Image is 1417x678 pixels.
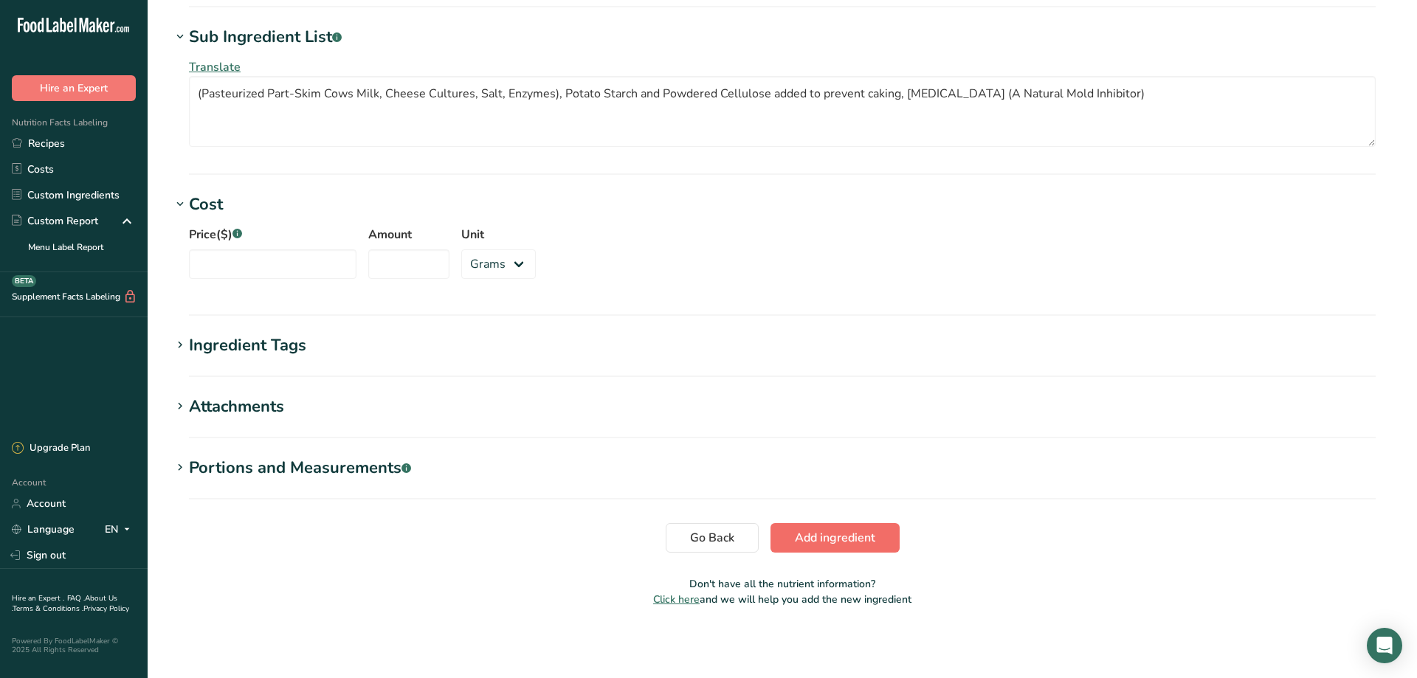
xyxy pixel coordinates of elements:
span: Go Back [690,529,734,547]
span: Translate [189,59,241,75]
div: Custom Report [12,213,98,229]
div: Upgrade Plan [12,441,90,456]
label: Price($) [189,226,356,243]
a: Terms & Conditions . [13,603,83,614]
div: Powered By FoodLabelMaker © 2025 All Rights Reserved [12,637,136,654]
a: FAQ . [67,593,85,603]
div: BETA [12,275,36,287]
label: Unit [461,226,536,243]
div: Portions and Measurements [189,456,411,480]
div: Sub Ingredient List [189,25,342,49]
a: Language [12,516,75,542]
a: Privacy Policy [83,603,129,614]
button: Add ingredient [770,523,900,553]
div: Cost [189,193,223,217]
div: Open Intercom Messenger [1367,628,1402,663]
a: About Us . [12,593,117,614]
p: and we will help you add the new ingredient [171,592,1393,607]
div: EN [105,521,136,539]
button: Hire an Expert [12,75,136,101]
span: Add ingredient [795,529,875,547]
div: Ingredient Tags [189,333,306,358]
label: Amount [368,226,449,243]
button: Go Back [666,523,759,553]
a: Hire an Expert . [12,593,64,603]
p: Don't have all the nutrient information? [171,576,1393,592]
div: Attachments [189,395,284,419]
span: Click here [653,592,700,606]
